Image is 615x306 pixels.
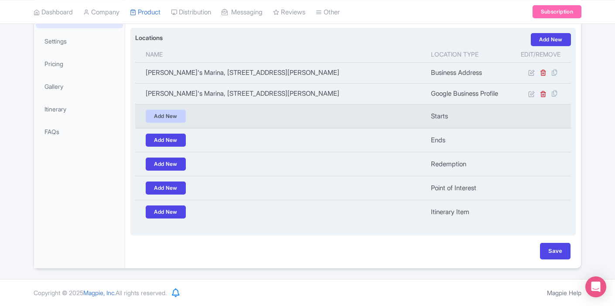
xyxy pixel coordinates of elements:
td: [PERSON_NAME]'s Marina, [STREET_ADDRESS][PERSON_NAME] [135,62,426,83]
label: Locations [135,33,163,42]
span: Magpie, Inc. [83,289,116,296]
a: Add New [146,134,186,147]
td: Starts [426,104,510,128]
a: Itinerary [36,99,123,119]
a: Add New [531,33,571,46]
a: Add New [146,110,186,123]
div: Open Intercom Messenger [585,276,606,297]
th: Edit/Remove [510,46,571,63]
a: Subscription [533,5,581,18]
a: FAQs [36,122,123,141]
td: Itinerary Item [426,200,510,224]
a: Magpie Help [547,289,581,296]
th: Location type [426,46,510,63]
a: Add New [146,205,186,219]
td: Google Business Profile [426,83,510,104]
input: Save [540,243,571,259]
th: Name [135,46,426,63]
a: Add New [146,158,186,171]
td: Ends [426,128,510,152]
a: Add New [146,182,186,195]
td: [PERSON_NAME]'s Marina, [STREET_ADDRESS][PERSON_NAME] [135,83,426,104]
td: Business Address [426,62,510,83]
div: Copyright © 2025 All rights reserved. [28,288,172,297]
td: Redemption [426,152,510,176]
td: Point of Interest [426,176,510,200]
a: Settings [36,31,123,51]
a: Pricing [36,54,123,74]
a: Gallery [36,77,123,96]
